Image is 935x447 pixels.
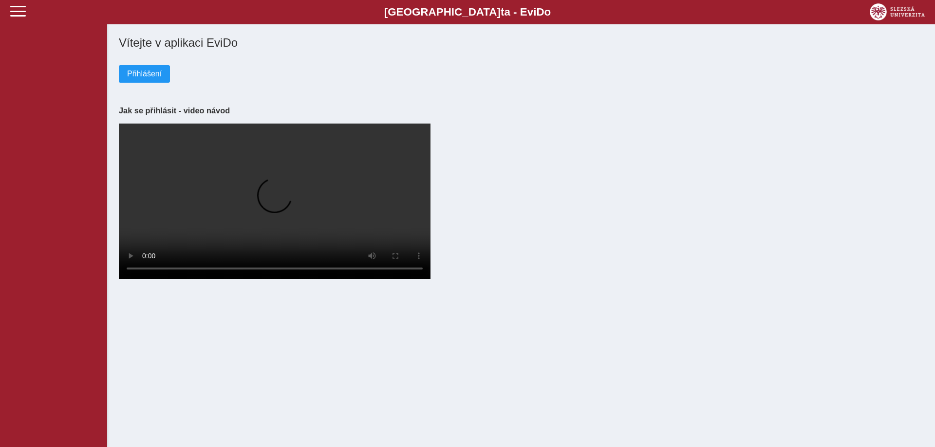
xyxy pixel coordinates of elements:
h1: Vítejte v aplikaci EviDo [119,36,923,50]
span: D [536,6,544,18]
span: Přihlášení [127,70,162,78]
b: [GEOGRAPHIC_DATA] a - Evi [29,6,906,18]
img: logo_web_su.png [870,3,925,20]
span: t [501,6,504,18]
button: Přihlášení [119,65,170,83]
h3: Jak se přihlásit - video návod [119,106,923,115]
video: Your browser does not support the video tag. [119,124,430,279]
span: o [544,6,551,18]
